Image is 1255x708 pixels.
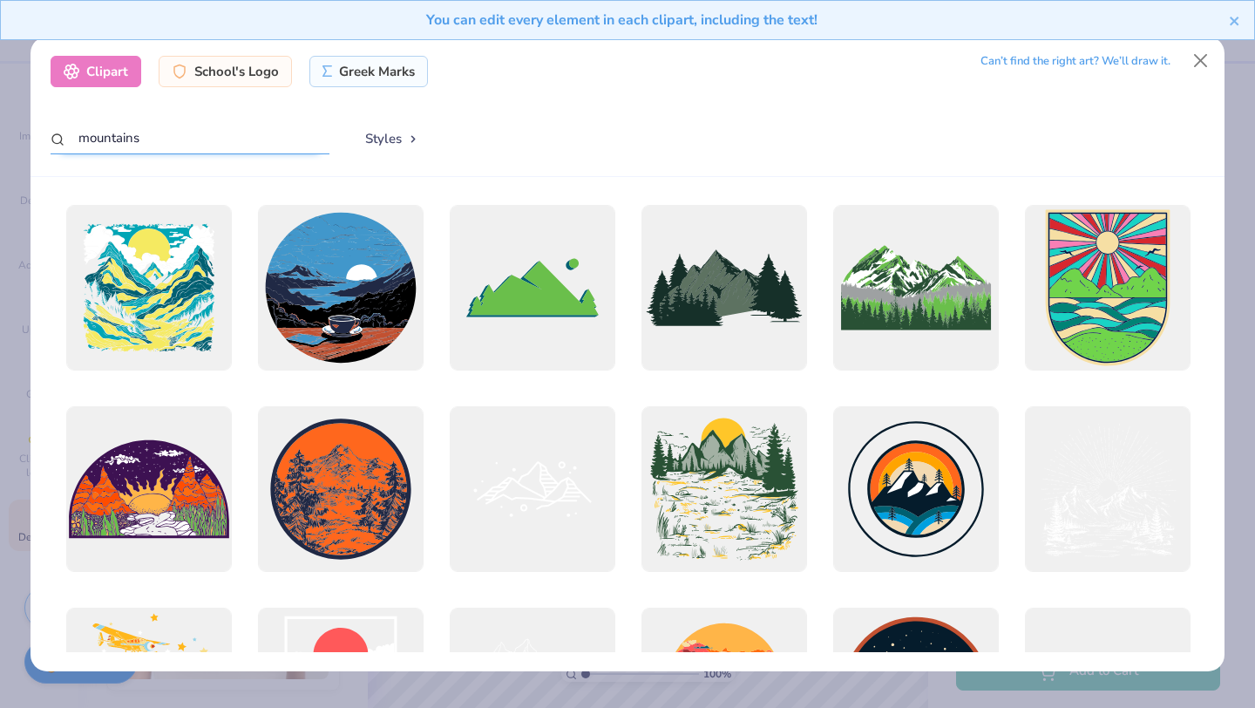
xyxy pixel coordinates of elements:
button: Styles [347,122,438,155]
div: Clipart [51,56,141,87]
button: close [1229,10,1241,31]
div: You can edit every element in each clipart, including the text! [14,10,1229,31]
div: Can’t find the right art? We’ll draw it. [980,46,1170,77]
div: Greek Marks [309,56,429,87]
div: School's Logo [159,56,292,87]
button: Close [1184,44,1218,77]
input: Search by name [51,122,329,154]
